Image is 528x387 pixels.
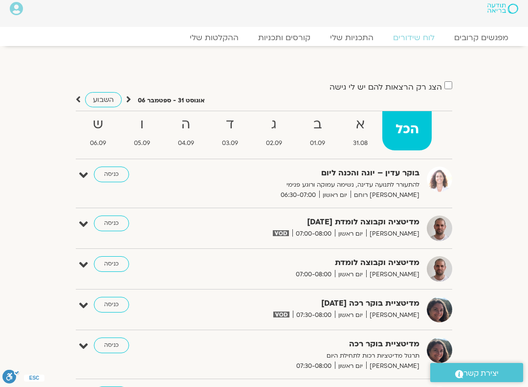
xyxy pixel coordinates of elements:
[209,180,419,190] p: להתעורר לתנועה עדינה, נשימה עמוקה ורוגע פנימי
[209,338,419,351] strong: מדיטציית בוקר רכה
[330,83,442,92] label: הצג רק הרצאות להם יש לי גישה
[292,229,335,239] span: 07:00-08:00
[165,114,207,136] strong: ה
[165,138,207,148] span: 04.09
[297,111,338,150] a: ב01.09
[209,351,419,361] p: תרגול מדיטציות רכות לתחילת היום
[297,138,338,148] span: 01.09
[138,96,205,106] p: אוגוסט 31 - ספטמבר 06
[77,138,119,148] span: 06.09
[340,111,380,150] a: א31.08
[382,119,432,141] strong: הכל
[248,33,320,43] a: קורסים ותכניות
[209,167,419,180] strong: בוקר עדין – יוגה והכנה ליום
[273,312,289,317] img: vodicon
[444,33,518,43] a: מפגשים קרובים
[94,167,129,182] a: כניסה
[277,190,319,200] span: 06:30-07:00
[366,269,419,280] span: [PERSON_NAME]
[340,114,380,136] strong: א
[430,363,523,382] a: יצירת קשר
[121,138,163,148] span: 05.09
[366,229,419,239] span: [PERSON_NAME]
[293,361,335,371] span: 07:30-08:00
[94,297,129,313] a: כניסה
[253,111,295,150] a: ג02.09
[94,256,129,272] a: כניסה
[209,216,419,229] strong: מדיטציה וקבוצה לומדת [DATE]
[335,361,366,371] span: יום ראשון
[253,138,295,148] span: 02.09
[253,114,295,136] strong: ג
[382,111,432,150] a: הכל
[297,114,338,136] strong: ב
[180,33,248,43] a: ההקלטות שלי
[293,310,335,320] span: 07:30-08:00
[94,216,129,231] a: כניסה
[335,310,366,320] span: יום ראשון
[335,269,366,280] span: יום ראשון
[209,138,251,148] span: 03.09
[463,367,499,380] span: יצירת קשר
[93,95,114,104] span: השבוע
[85,92,122,107] a: השבוע
[320,33,383,43] a: התכניות שלי
[292,269,335,280] span: 07:00-08:00
[335,229,366,239] span: יום ראשון
[273,230,289,236] img: vodicon
[209,256,419,269] strong: מדיטציה וקבוצה לומדת
[94,338,129,353] a: כניסה
[209,297,419,310] strong: מדיטציית בוקר רכה [DATE]
[209,111,251,150] a: ד03.09
[10,33,518,43] nav: Menu
[121,114,163,136] strong: ו
[366,361,419,371] span: [PERSON_NAME]
[351,190,419,200] span: [PERSON_NAME] רוחם
[77,111,119,150] a: ש06.09
[121,111,163,150] a: ו05.09
[340,138,380,148] span: 31.08
[165,111,207,150] a: ה04.09
[319,190,351,200] span: יום ראשון
[383,33,444,43] a: לוח שידורים
[209,114,251,136] strong: ד
[366,310,419,320] span: [PERSON_NAME]
[77,114,119,136] strong: ש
